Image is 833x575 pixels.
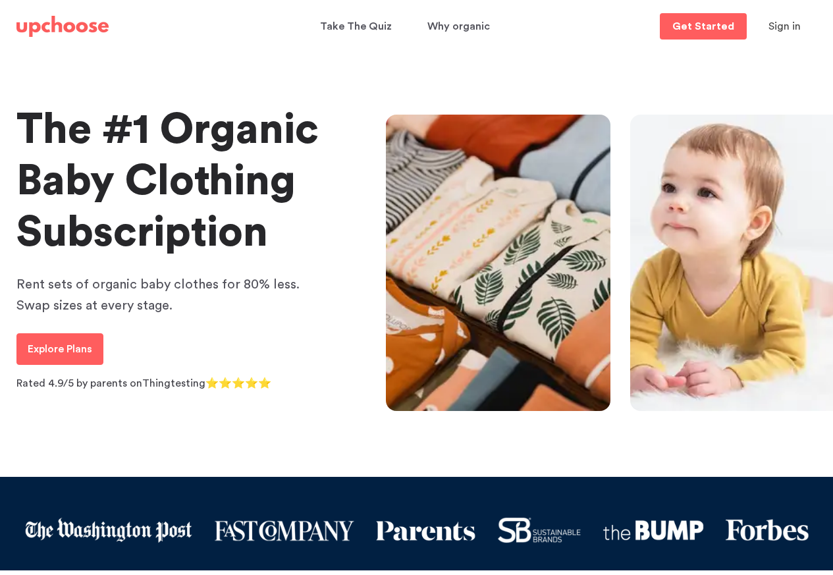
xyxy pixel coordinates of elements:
[497,517,581,543] img: Sustainable brands logo
[427,14,494,40] a: Why organic
[16,16,109,37] img: UpChoose
[752,13,817,40] button: Sign in
[320,16,392,37] p: Take The Quiz
[16,13,109,40] a: UpChoose
[660,13,747,40] a: Get Started
[427,14,490,40] span: Why organic
[768,21,801,32] span: Sign in
[213,519,354,542] img: logo fast company
[375,519,477,542] img: Parents logo
[16,333,103,365] a: Explore Plans
[28,341,92,357] p: Explore Plans
[320,14,396,40] a: Take The Quiz
[16,274,333,316] p: Rent sets of organic baby clothes for 80% less. Swap sizes at every stage.
[24,517,192,543] img: Washington post logo
[142,378,205,389] a: Thingtesting
[672,21,734,32] p: Get Started
[603,520,704,541] img: the Bump logo
[205,378,271,389] span: ⭐⭐⭐⭐⭐
[386,115,611,411] img: Gorgeous organic baby clothes with intricate prints and designs, neatly folded on a table
[16,378,142,389] span: Rated 4.9/5 by parents on
[725,518,809,543] img: Forbes logo
[16,109,319,254] span: The #1 Organic Baby Clothing Subscription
